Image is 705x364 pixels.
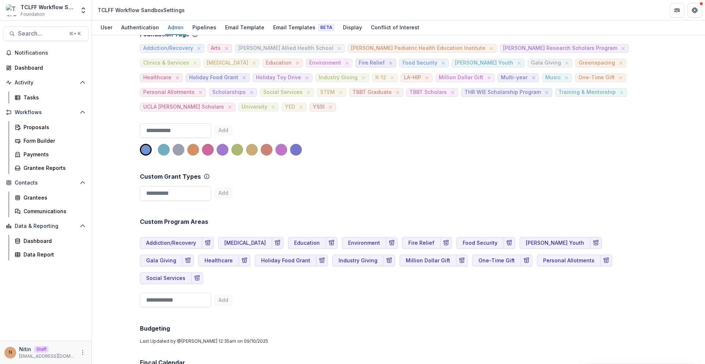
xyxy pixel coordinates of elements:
div: Dashboard [15,64,83,72]
button: Million Dollar Gift [399,255,456,266]
button: Archive Program Area [386,237,398,249]
span: Notifications [15,50,86,56]
button: Get Help [687,3,702,18]
a: Tasks [12,91,88,103]
button: close [241,74,248,81]
span: Holiday Toy Drive [256,74,301,81]
div: Grantee Reports [23,164,83,172]
span: K-12 [375,74,386,81]
button: Education [288,237,326,249]
div: Proposals [23,123,83,131]
button: Archive Program Area [272,237,283,249]
a: Data Report [12,248,88,261]
button: [MEDICAL_DATA] [218,237,272,249]
button: close [303,74,311,81]
div: Form Builder [23,137,83,145]
div: TCLFF Workflow Sandbox [21,3,75,11]
div: Admin [165,22,187,33]
button: Archive Program Area [383,255,395,266]
span: Training & Mentorship [558,89,616,95]
button: close [360,74,367,81]
a: Form Builder [12,135,88,147]
button: Environment [342,237,386,249]
button: close [343,59,351,67]
button: Archive Program Area [503,237,515,249]
span: [PERSON_NAME] Allied Health School [238,45,333,51]
div: ⌘ + K [68,30,82,38]
button: Open Activity [3,77,88,88]
button: close [248,89,255,96]
button: Add [214,125,233,136]
button: close [617,74,624,81]
button: Archive Program Area [590,237,602,249]
button: Industry Giving [332,255,384,266]
button: Gala Giving [140,255,182,266]
button: Partners [670,3,684,18]
button: Archive Program Area [316,255,328,266]
span: Scholarships [212,89,246,95]
span: Clinics & Services [143,60,189,66]
a: Authentication [118,21,162,35]
button: One-Time Gift [472,255,521,266]
button: Archive Program Area [191,272,203,284]
button: Open Contacts [3,177,88,189]
span: Multi-year [501,74,528,81]
nav: breadcrumb [95,5,188,15]
div: Pipelines [189,22,219,33]
button: close [297,103,305,111]
img: TCLFF Workflow Sandbox [6,4,18,16]
a: Dashboard [12,235,88,247]
span: Personal Allotments [143,89,195,95]
a: Email Template [222,21,267,35]
a: Email Templates Beta [270,21,337,35]
button: close [543,89,550,96]
a: Dashboard [3,62,88,74]
button: close [617,59,625,67]
button: close [394,89,401,96]
button: close [191,59,199,67]
span: TBBT Graduate [352,89,392,95]
button: Archive Program Area [202,237,214,249]
button: close [485,74,493,81]
button: Search... [3,26,88,41]
div: Grantees [23,194,83,201]
span: Industry Giving [319,74,358,81]
span: YED [285,104,295,110]
button: close [563,59,571,67]
button: Add [214,294,233,306]
span: Gala Giving [531,60,561,66]
button: close [488,45,495,52]
span: [MEDICAL_DATA] [207,60,248,66]
a: Display [340,21,365,35]
button: close [195,45,203,52]
button: close [270,103,277,111]
span: STEM [320,89,335,95]
button: Open Workflows [3,106,88,118]
button: close [327,103,334,111]
button: close [563,74,570,81]
button: Personal Allotments [537,255,601,266]
span: [PERSON_NAME] Youth [455,60,513,66]
button: Addiction/Recovery [140,237,202,249]
button: close [530,74,537,81]
div: Email Template [222,22,267,33]
button: close [619,45,627,52]
p: [EMAIL_ADDRESS][DOMAIN_NAME] [19,353,75,360]
span: Foundation [21,11,45,18]
div: Payments [23,150,83,158]
button: Archive Program Area [440,237,452,249]
span: Data & Reporting [15,223,77,229]
h2: Custom Program Areas [140,218,208,225]
div: Email Templates [270,22,337,33]
span: Activity [15,80,77,86]
div: User [98,22,115,33]
button: Open entity switcher [78,3,88,18]
button: close [226,103,234,111]
button: close [294,59,301,67]
button: close [337,89,344,96]
a: Communications [12,205,88,217]
span: [PERSON_NAME] Pediatric Health Education Institute [351,45,485,51]
button: [PERSON_NAME] Youth [520,237,590,249]
span: University [242,104,267,110]
div: Conflict of Interest [368,22,422,33]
